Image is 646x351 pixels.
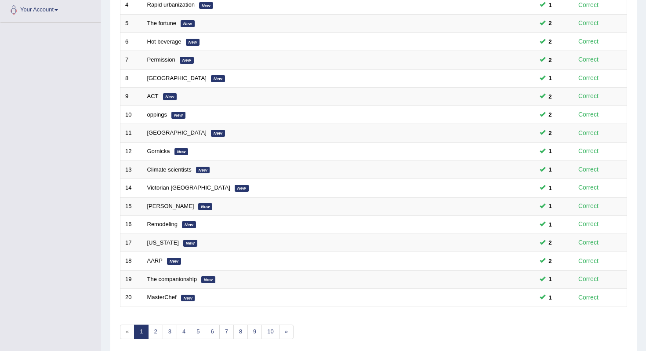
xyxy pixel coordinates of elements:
[147,148,170,154] a: Gornicka
[211,130,225,137] em: New
[147,221,178,227] a: Remodeling
[191,325,205,339] a: 5
[545,110,555,119] span: You can still take this question
[147,111,167,118] a: oppings
[575,128,602,138] div: Correct
[147,294,177,300] a: MasterChef
[545,55,555,65] span: You can still take this question
[575,201,602,211] div: Correct
[120,124,142,143] td: 11
[545,183,555,193] span: You can still take this question
[120,289,142,307] td: 20
[120,325,134,339] span: «
[174,148,189,155] em: New
[181,295,195,302] em: New
[235,185,249,192] em: New
[545,165,555,174] span: You can still take this question
[147,129,207,136] a: [GEOGRAPHIC_DATA]
[147,184,230,191] a: Victorian [GEOGRAPHIC_DATA]
[147,276,197,282] a: The companionship
[177,325,191,339] a: 4
[201,276,215,283] em: New
[575,238,602,248] div: Correct
[198,203,212,210] em: New
[575,110,602,120] div: Correct
[181,20,195,27] em: New
[163,325,177,339] a: 3
[120,197,142,216] td: 15
[182,221,196,228] em: New
[575,91,602,101] div: Correct
[545,92,555,101] span: You can still take this question
[183,240,197,247] em: New
[134,325,149,339] a: 1
[545,18,555,28] span: You can still take this question
[575,219,602,229] div: Correct
[545,128,555,138] span: You can still take this question
[545,37,555,46] span: You can still take this question
[211,75,225,82] em: New
[247,325,262,339] a: 9
[147,203,194,209] a: [PERSON_NAME]
[219,325,234,339] a: 7
[120,15,142,33] td: 5
[575,256,602,266] div: Correct
[233,325,248,339] a: 8
[120,51,142,69] td: 7
[147,38,181,45] a: Hot beverage
[147,20,177,26] a: The fortune
[205,325,219,339] a: 6
[120,88,142,106] td: 9
[147,166,192,173] a: Climate scientists
[186,39,200,46] em: New
[575,165,602,175] div: Correct
[199,2,213,9] em: New
[545,73,555,83] span: You can still take this question
[575,73,602,83] div: Correct
[148,325,163,339] a: 2
[120,234,142,252] td: 17
[575,183,602,193] div: Correct
[196,167,210,174] em: New
[545,238,555,247] span: You can still take this question
[147,75,207,81] a: [GEOGRAPHIC_DATA]
[120,142,142,161] td: 12
[171,112,185,119] em: New
[261,325,279,339] a: 10
[545,274,555,284] span: You can still take this question
[120,216,142,234] td: 16
[279,325,294,339] a: »
[545,220,555,229] span: You can still take this question
[545,201,555,211] span: You can still take this question
[575,274,602,284] div: Correct
[575,292,602,303] div: Correct
[120,179,142,197] td: 14
[575,146,602,156] div: Correct
[163,93,177,100] em: New
[120,33,142,51] td: 6
[545,256,555,266] span: You can still take this question
[575,55,602,65] div: Correct
[120,161,142,179] td: 13
[180,57,194,64] em: New
[575,37,602,47] div: Correct
[147,93,159,99] a: ACT
[147,1,195,8] a: Rapid urbanization
[545,146,555,156] span: You can still take this question
[147,239,179,246] a: [US_STATE]
[120,252,142,271] td: 18
[147,257,163,264] a: AARP
[545,0,555,10] span: You can still take this question
[120,106,142,124] td: 10
[545,293,555,302] span: You can still take this question
[147,56,175,63] a: Permission
[120,270,142,289] td: 19
[167,258,181,265] em: New
[575,18,602,28] div: Correct
[120,69,142,88] td: 8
